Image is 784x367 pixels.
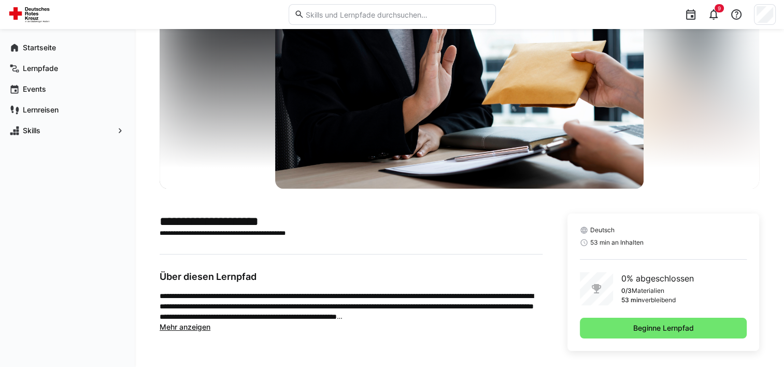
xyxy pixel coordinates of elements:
span: Mehr anzeigen [160,322,210,331]
span: Beginne Lernpfad [632,323,695,333]
p: 0% abgeschlossen [621,272,694,285]
p: 53 min [621,296,642,304]
button: Beginne Lernpfad [580,318,747,338]
span: 53 min an Inhalten [590,238,644,247]
p: verbleibend [642,296,676,304]
p: Materialien [632,287,664,295]
span: Deutsch [590,226,615,234]
input: Skills und Lernpfade durchsuchen… [304,10,490,19]
span: 9 [718,5,721,11]
h3: Über diesen Lernpfad [160,271,543,283]
p: 0/3 [621,287,632,295]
